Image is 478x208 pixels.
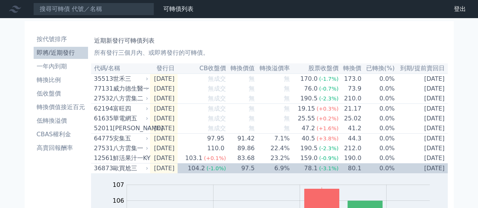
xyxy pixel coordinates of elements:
div: 78.1 [303,164,319,173]
a: 高賣回報酬率 [34,142,88,154]
td: 0.0% [362,74,395,84]
a: 即將/近期發行 [34,47,88,59]
td: 25.02 [339,114,362,123]
div: 36873 [94,164,111,173]
th: 轉換價 [339,63,362,74]
td: [DATE] [395,143,448,153]
div: 27532 [94,94,111,103]
h1: 近期新發行可轉債列表 [94,36,445,45]
td: [DATE] [395,94,448,104]
td: 212.0 [339,143,362,153]
th: 已轉換(%) [362,63,395,74]
span: 無成交 [208,105,226,112]
div: 27531 [94,144,111,153]
td: 22.4% [255,143,290,153]
td: 41.2 [339,123,362,134]
span: 無 [284,75,290,82]
div: 歐買尬三 [113,164,147,173]
td: [DATE] [150,123,178,134]
div: 61635 [94,114,111,123]
div: 12561 [94,154,111,163]
div: 77131 [94,84,111,93]
span: 無成交 [208,115,226,122]
td: 44.3 [339,134,362,144]
td: [DATE] [150,104,178,114]
span: 無成交 [208,125,226,132]
li: CBAS權利金 [34,130,88,139]
td: [DATE] [150,94,178,104]
span: (-3.1%) [319,165,339,171]
span: 無成交 [208,95,226,102]
td: [DATE] [395,74,448,84]
div: 110.0 [206,144,226,153]
th: 代碼/名稱 [91,63,150,74]
th: 轉換溢價率 [255,63,290,74]
span: (-1.0%) [206,165,226,171]
span: 無 [284,85,290,92]
input: 搜尋可轉債 代號／名稱 [33,3,154,15]
th: CB收盤價 [178,63,226,74]
a: 一年內到期 [34,60,88,72]
td: 6.9% [255,163,290,174]
td: [DATE] [150,74,178,84]
tspan: 106 [113,197,124,204]
li: 低轉換溢價 [34,116,88,125]
span: 無 [249,105,255,112]
td: 0.0% [362,153,395,163]
div: 170.0 [299,74,319,83]
td: 7.1% [255,134,290,144]
div: 47.2 [300,124,317,133]
a: 按代號排序 [34,33,88,45]
span: (-0.9%) [319,155,339,161]
span: 無成交 [208,85,226,92]
td: [DATE] [150,153,178,163]
td: [DATE] [150,134,178,144]
td: 173.0 [339,74,362,84]
span: 無 [249,95,255,102]
a: 轉換價值接近百元 [34,101,88,113]
tspan: 107 [113,181,124,188]
div: 76.0 [303,84,319,93]
td: [DATE] [150,84,178,94]
div: [PERSON_NAME] [113,124,147,133]
span: (-2.3%) [319,145,339,151]
div: 97.95 [206,134,226,143]
div: 八方雲集一 [113,144,147,153]
td: 0.0% [362,143,395,153]
span: (+0.3%) [317,106,339,112]
a: 登出 [448,3,472,15]
span: (+0.2%) [317,116,339,122]
th: 轉換價值 [226,63,255,74]
span: 無 [284,125,290,132]
td: [DATE] [395,134,448,144]
div: 富旺四 [113,104,147,113]
li: 一年內到期 [34,62,88,71]
td: 190.0 [339,153,362,163]
span: 無 [284,95,290,102]
div: 190.5 [299,94,319,103]
li: 轉換比例 [34,75,88,85]
td: 91.42 [226,134,255,144]
span: (+1.6%) [317,125,339,131]
span: (+3.8%) [317,136,339,142]
span: 無 [249,125,255,132]
div: 103.1 [184,154,204,163]
td: [DATE] [395,114,448,123]
th: 股票收盤價 [290,63,339,74]
span: 無 [249,115,255,122]
td: 0.0% [362,163,395,174]
th: 發行日 [150,63,178,74]
div: 鮮活果汁一KY [113,154,147,163]
span: (+0.1%) [204,155,226,161]
div: 104.2 [186,164,207,173]
td: [DATE] [395,104,448,114]
td: [DATE] [395,163,448,174]
div: 64775 [94,134,111,143]
td: [DATE] [395,153,448,163]
td: [DATE] [150,143,178,153]
a: CBAS權利金 [34,128,88,140]
span: 無 [284,105,290,112]
li: 高賣回報酬率 [34,143,88,153]
td: 83.68 [226,153,255,163]
td: 23.2% [255,153,290,163]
